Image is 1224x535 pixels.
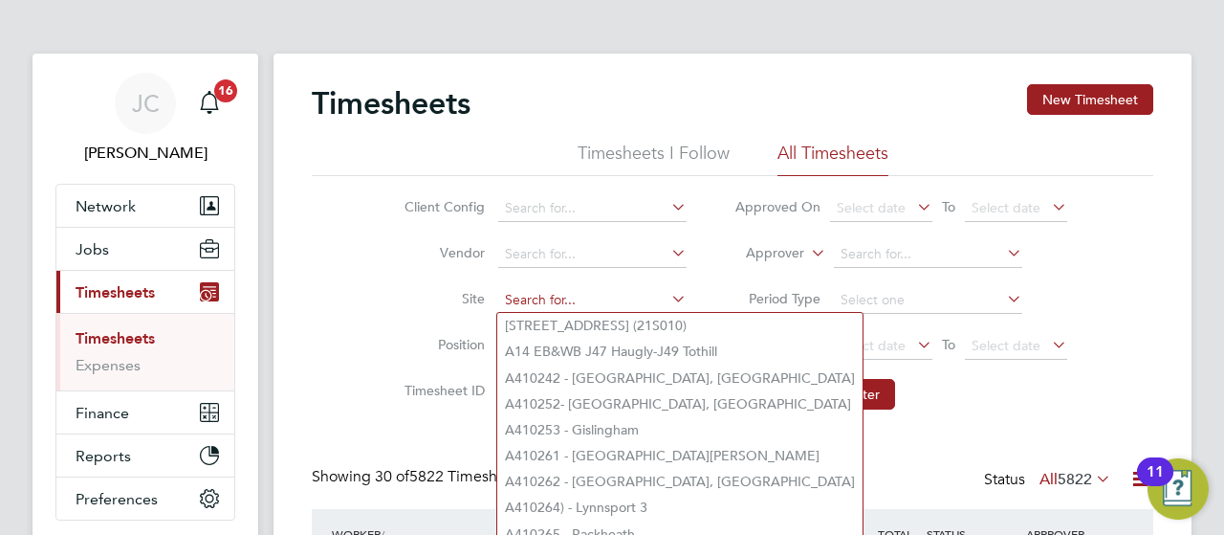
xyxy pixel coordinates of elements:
[984,467,1115,494] div: Status
[76,197,136,215] span: Network
[76,447,131,465] span: Reports
[375,467,409,486] span: 30 of
[497,313,863,339] li: [STREET_ADDRESS] (21S010)
[56,435,234,477] button: Reports
[76,356,141,374] a: Expenses
[972,199,1040,216] span: Select date
[76,329,155,347] a: Timesheets
[1147,472,1164,497] div: 11
[718,244,804,263] label: Approver
[1039,470,1111,489] label: All
[834,241,1022,268] input: Search for...
[834,287,1022,314] input: Select one
[76,240,109,258] span: Jobs
[734,290,820,307] label: Period Type
[936,194,961,219] span: To
[837,337,906,354] span: Select date
[375,467,526,486] span: 5822 Timesheets
[777,142,888,176] li: All Timesheets
[972,337,1040,354] span: Select date
[734,198,820,215] label: Approved On
[312,84,470,123] h2: Timesheets
[56,271,234,313] button: Timesheets
[497,469,863,495] li: A410262 - [GEOGRAPHIC_DATA], [GEOGRAPHIC_DATA]
[56,228,234,270] button: Jobs
[190,73,229,134] a: 16
[578,142,730,176] li: Timesheets I Follow
[498,287,687,314] input: Search for...
[399,198,485,215] label: Client Config
[837,199,906,216] span: Select date
[1147,458,1209,520] button: Open Resource Center, 11 new notifications
[76,283,155,301] span: Timesheets
[56,478,234,520] button: Preferences
[55,73,235,165] a: JC[PERSON_NAME]
[56,313,234,390] div: Timesheets
[497,391,863,417] li: A410252- [GEOGRAPHIC_DATA], [GEOGRAPHIC_DATA]
[399,336,485,353] label: Position
[498,241,687,268] input: Search for...
[497,417,863,443] li: A410253 - Gislingham
[497,495,863,521] li: A410264) - Lynnsport 3
[1058,470,1092,489] span: 5822
[399,290,485,307] label: Site
[132,91,160,116] span: JC
[498,195,687,222] input: Search for...
[56,391,234,434] button: Finance
[834,379,895,410] button: Filter
[76,490,158,508] span: Preferences
[312,467,530,487] div: Showing
[399,382,485,399] label: Timesheet ID
[76,404,129,422] span: Finance
[497,366,863,391] li: A410242 - [GEOGRAPHIC_DATA], [GEOGRAPHIC_DATA]
[497,443,863,469] li: A410261 - [GEOGRAPHIC_DATA][PERSON_NAME]
[56,185,234,227] button: Network
[55,142,235,165] span: James Crawley
[1027,84,1153,115] button: New Timesheet
[214,79,237,102] span: 16
[936,332,961,357] span: To
[399,244,485,261] label: Vendor
[497,339,863,365] li: A14 EB&WB J47 Haugly-J49 Tothill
